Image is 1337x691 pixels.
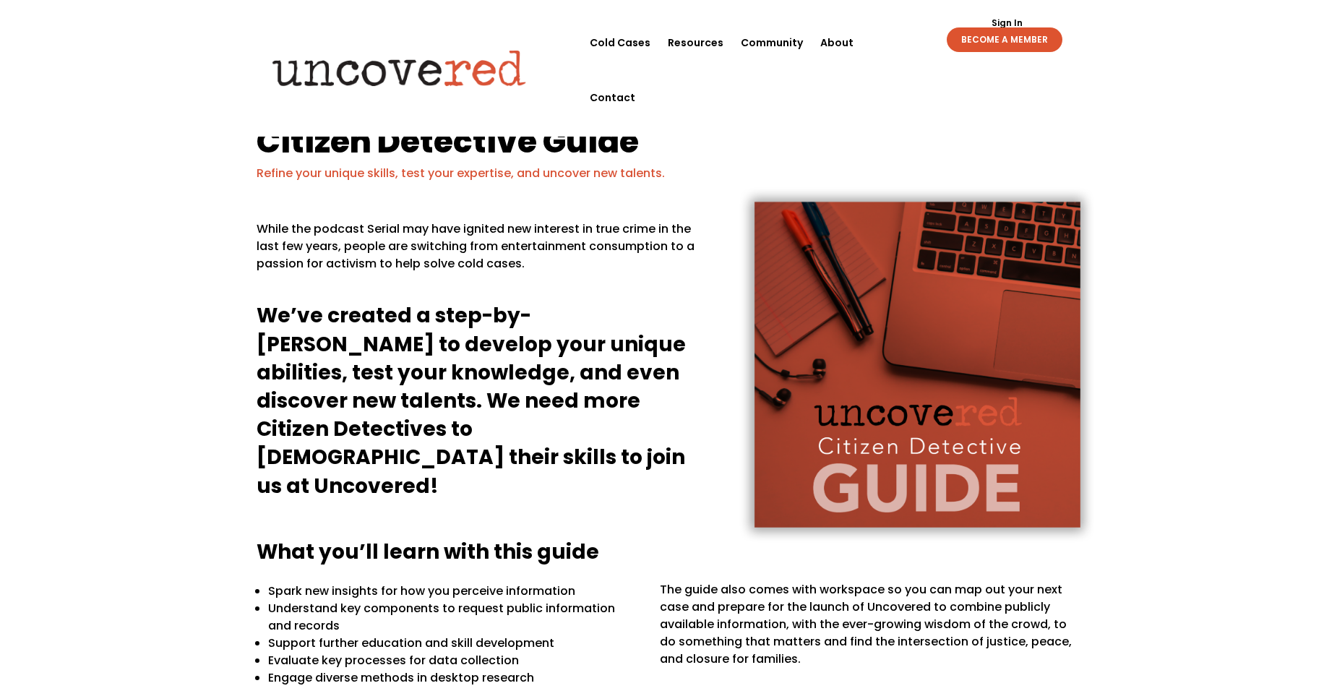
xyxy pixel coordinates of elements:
a: Contact [590,70,635,125]
p: Spark new insights for how you perceive information [268,583,640,600]
img: cdg-cover [711,163,1119,565]
h4: We’ve created a step-by-[PERSON_NAME] to develop your unique abilities, test your knowledge, and ... [257,301,704,507]
a: Resources [668,15,723,70]
a: BECOME A MEMBER [947,27,1062,52]
a: Sign In [984,19,1031,27]
p: Evaluate key processes for data collection [268,652,640,669]
span: The guide also comes with workspace so you can map out your next case and prepare for the launch ... [660,581,1072,667]
a: About [820,15,854,70]
h1: Citizen Detective Guide [257,125,1080,165]
p: Understand key components to request public information and records [268,600,640,635]
img: Uncovered logo [260,40,538,96]
a: Cold Cases [590,15,650,70]
h4: What you’ll learn with this guide [257,538,1080,573]
p: Refine your unique skills, test your expertise, and uncover new talents. [257,165,1080,182]
a: Community [741,15,803,70]
p: While the podcast Serial may have ignited new interest in true crime in the last few years, peopl... [257,220,704,284]
p: Support further education and skill development [268,635,640,652]
p: Engage diverse methods in desktop research [268,669,640,687]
